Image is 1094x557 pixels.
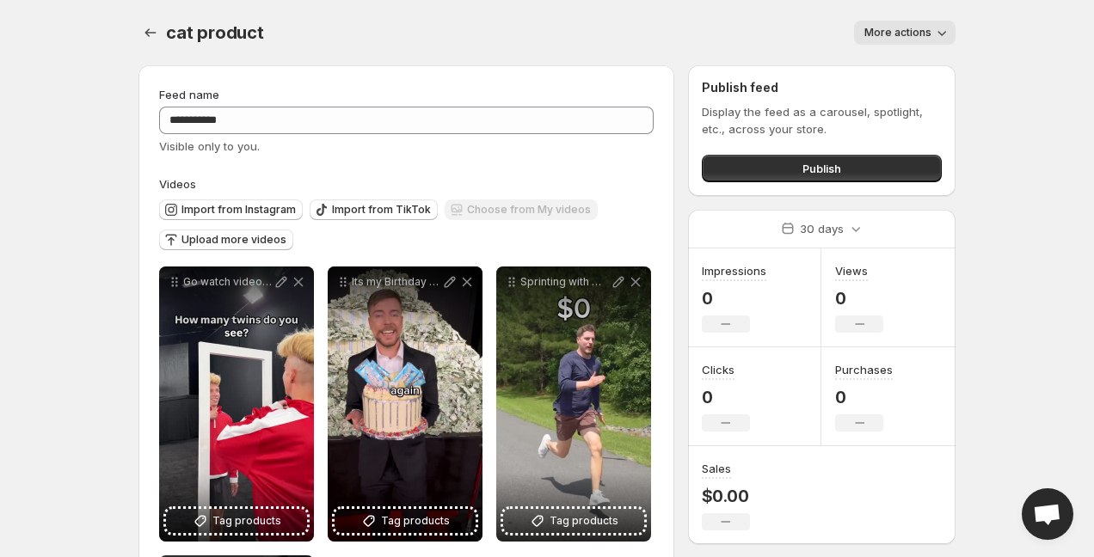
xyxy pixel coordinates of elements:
h3: Clicks [702,361,734,378]
span: Tag products [550,512,618,529]
span: Upload more videos [181,233,286,247]
span: Feed name [159,88,219,101]
p: 30 days [800,220,844,237]
p: 0 [835,288,883,309]
div: Sprinting with more and more moneyTag products [496,266,651,542]
h2: Publish feed [702,79,942,96]
button: Import from TikTok [310,199,438,220]
div: Go watch video on YouTube of 100 twins competingTag products [159,266,314,542]
span: More actions [864,26,931,40]
h3: Purchases [835,361,893,378]
p: 0 [835,387,893,407]
button: Import from Instagram [159,199,303,220]
h3: Impressions [702,262,766,279]
button: Upload more videos [159,230,293,250]
p: 0 [702,387,750,407]
span: Import from TikTok [332,203,431,217]
p: Display the feed as a carousel, spotlight, etc., across your store. [702,103,942,138]
button: Tag products [503,509,644,533]
span: Visible only to you. [159,139,260,153]
p: 0 [702,288,766,309]
span: cat product [166,22,264,43]
a: Open chat [1022,488,1073,540]
button: Settings [138,21,163,45]
span: Videos [159,177,196,191]
span: Tag products [381,512,450,529]
button: More actions [854,21,956,45]
button: Publish [702,155,942,182]
h3: Views [835,262,868,279]
button: Tag products [166,509,307,533]
p: $0.00 [702,486,750,506]
span: Import from Instagram [181,203,296,217]
p: Go watch video on YouTube of 100 twins competing [183,275,273,289]
p: Sprinting with more and more money [520,275,610,289]
button: Tag products [335,509,476,533]
span: Tag products [212,512,281,529]
p: Its my Birthday so Im giving away 500000 to my followers Like and Comment on this post tagging 2 ... [352,275,441,289]
div: Its my Birthday so Im giving away 500000 to my followers Like and Comment on this post tagging 2 ... [328,266,482,542]
h3: Sales [702,460,731,477]
span: Publish [802,160,841,177]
